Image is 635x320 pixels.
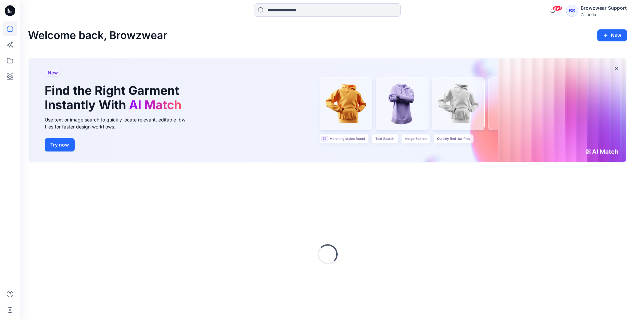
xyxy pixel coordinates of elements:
[597,29,627,41] button: New
[129,97,181,112] span: AI Match
[45,83,185,112] h1: Find the Right Garment Instantly With
[48,69,58,77] span: New
[45,138,75,151] button: Try now
[552,6,562,11] span: 99+
[28,29,167,42] h2: Welcome back, Browzwear
[45,116,195,130] div: Use text or image search to quickly locate relevant, editable .bw files for faster design workflows.
[581,4,627,12] div: Browzwear Support
[566,5,578,17] div: BS
[581,12,627,17] div: Zalando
